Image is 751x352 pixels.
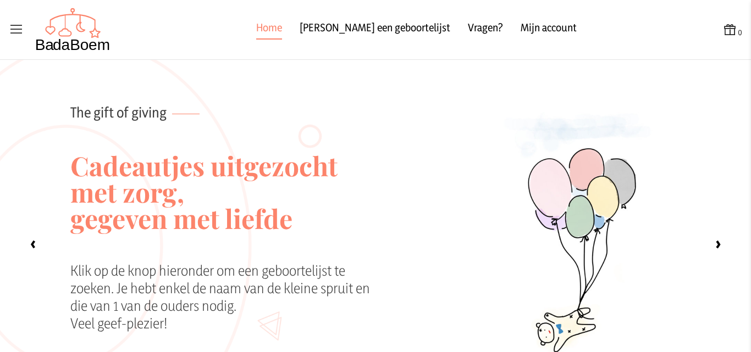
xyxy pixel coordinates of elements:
label: ‹ [22,233,44,255]
a: [PERSON_NAME] een geboortelijst [300,20,450,40]
a: Home [256,20,282,40]
a: Vragen? [468,20,503,40]
button: 0 [722,22,742,38]
label: › [707,233,729,255]
img: Badaboem [35,8,111,52]
a: Mijn account [521,20,577,40]
h2: Cadeautjes uitgezocht met zorg, gegeven met liefde [70,121,378,262]
p: The gift of giving [70,60,378,121]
